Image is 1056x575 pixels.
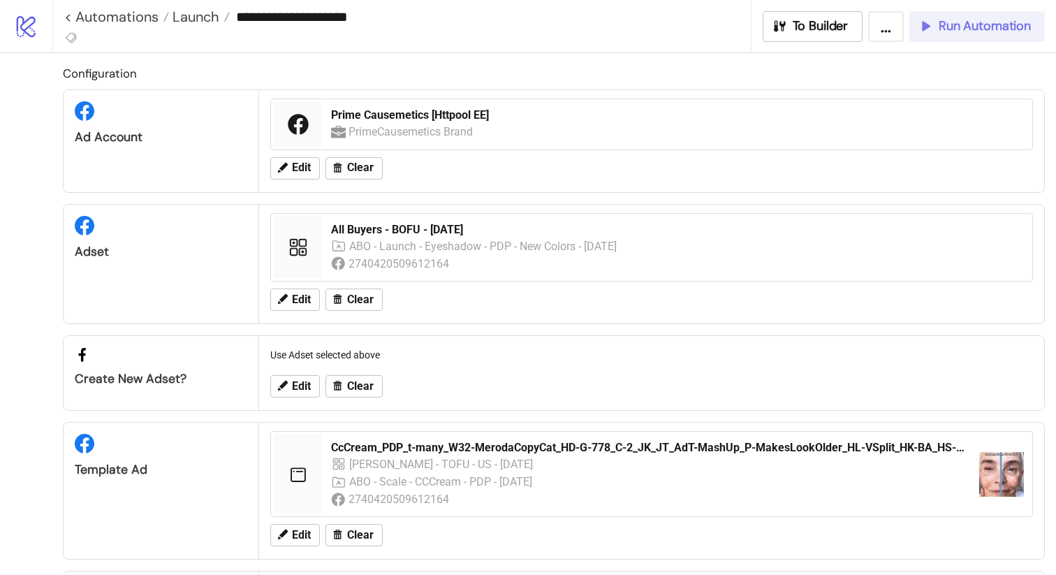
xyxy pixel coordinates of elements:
div: Ad Account [75,129,247,145]
span: Clear [347,293,374,306]
div: 2740420509612164 [349,490,451,508]
div: ABO - Scale - CCCream - PDP - [DATE] [349,473,534,490]
span: To Builder [793,18,849,34]
div: ABO - Launch - Eyeshadow - PDP - New Colors - [DATE] [349,238,618,255]
span: Clear [347,380,374,393]
span: Clear [347,161,374,174]
div: Template Ad [75,462,247,478]
button: Clear [325,157,383,180]
img: https://scontent-fra5-2.xx.fbcdn.net/v/t15.5256-10/535680666_630298133065945_2175019603014636133_... [979,452,1024,497]
button: Clear [325,289,383,311]
span: Edit [292,380,311,393]
button: Edit [270,524,320,546]
button: Edit [270,289,320,311]
a: Launch [169,10,230,24]
span: Clear [347,529,374,541]
button: To Builder [763,11,863,42]
div: CcCream_PDP_t-many_W32-MerodaCopyCat_HD-G-778_C-2_JK_JT_AdT-MashUp_P-MakesLookOlder_HL-VSplit_HK-... [331,440,968,456]
button: Edit [270,157,320,180]
button: ... [868,11,904,42]
div: 2740420509612164 [349,255,451,272]
div: Prime Causemetics [Httpool EE] [331,108,1024,123]
div: PrimeCausemetics Brand [349,123,475,140]
div: [PERSON_NAME] - TOFU - US - [DATE] [349,456,534,473]
div: Adset [75,244,247,260]
span: Edit [292,161,311,174]
button: Edit [270,375,320,398]
div: All Buyers - BOFU - [DATE] [331,222,1024,238]
span: Edit [292,293,311,306]
span: Launch [169,8,219,26]
button: Run Automation [909,11,1045,42]
div: Create new adset? [75,371,247,387]
h2: Configuration [63,64,1045,82]
span: Run Automation [939,18,1031,34]
button: Clear [325,375,383,398]
div: Use Adset selected above [265,342,1039,368]
a: < Automations [64,10,169,24]
button: Clear [325,524,383,546]
span: Edit [292,529,311,541]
